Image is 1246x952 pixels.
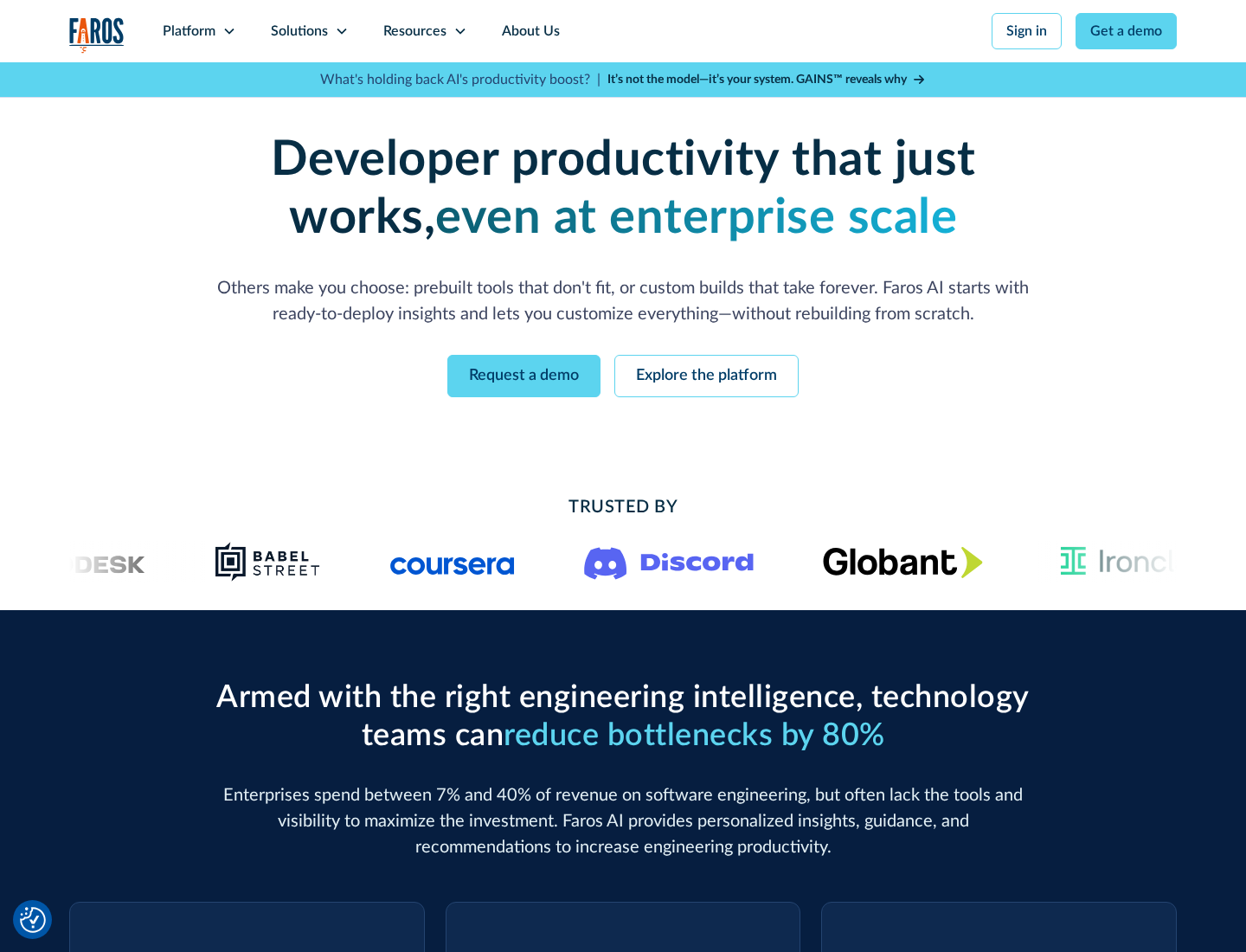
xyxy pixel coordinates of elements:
a: Get a demo [1076,13,1177,49]
img: Globant's logo [823,546,983,578]
strong: It’s not the model—it’s your system. GAINS™ reveals why [607,74,907,86]
a: Request a demo [447,355,601,397]
img: Logo of the communication platform Discord. [584,544,754,580]
a: Sign in [992,13,1062,49]
span: reduce bottlenecks by 80% [504,720,885,751]
h2: Trusted By [208,494,1038,520]
a: home [69,17,125,53]
a: Explore the platform [614,355,799,397]
img: Revisit consent button [20,907,46,933]
div: Platform [163,21,215,42]
p: Others make you choose: prebuilt tools that don't fit, or custom builds that take forever. Faros ... [208,275,1038,327]
img: Logo of the analytics and reporting company Faros. [69,17,125,53]
div: Solutions [271,21,328,42]
button: Cookie Settings [20,907,46,933]
p: Enterprises spend between 7% and 40% of revenue on software engineering, but often lack the tools... [208,782,1038,860]
h2: Armed with the right engineering intelligence, technology teams can [208,679,1038,754]
a: It’s not the model—it’s your system. GAINS™ reveals why [607,71,926,89]
strong: Developer productivity that just works, [271,136,976,242]
img: Logo of the online learning platform Coursera. [390,548,515,576]
div: Resources [383,21,446,42]
strong: even at enterprise scale [435,194,957,242]
p: What's holding back AI's productivity boost? | [320,69,601,90]
img: Babel Street logo png [215,541,321,582]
